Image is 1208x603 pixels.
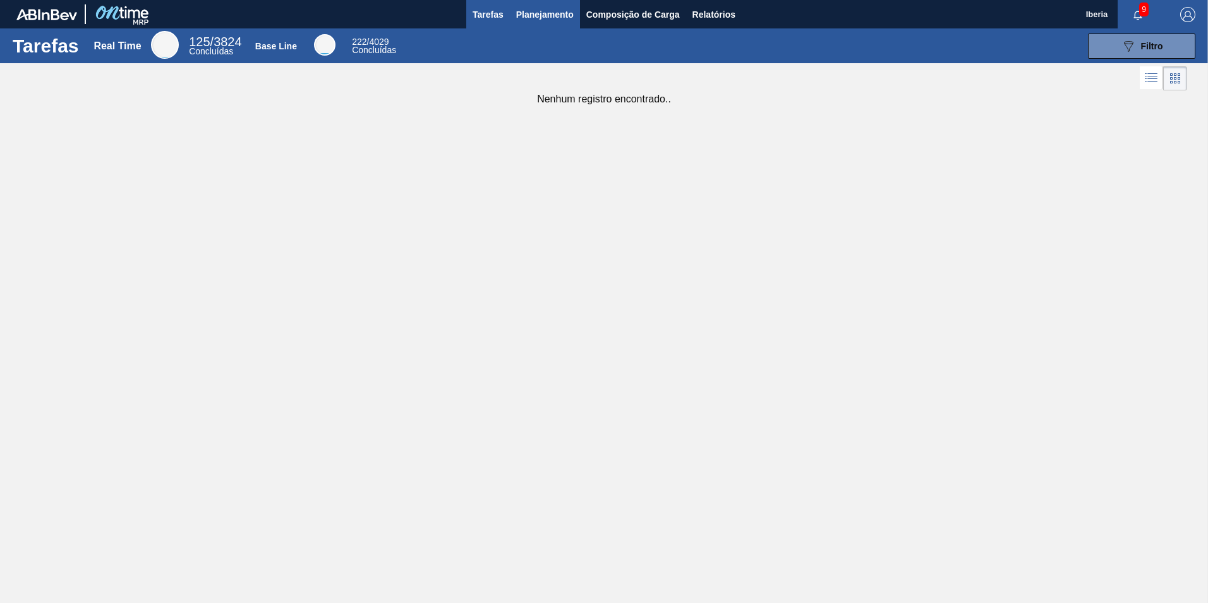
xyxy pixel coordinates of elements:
[189,37,241,56] div: Real Time
[13,39,79,53] h1: Tarefas
[692,7,735,22] span: Relatórios
[94,40,141,52] div: Real Time
[516,7,574,22] span: Planejamento
[352,45,396,55] span: Concluídas
[352,38,396,54] div: Base Line
[473,7,504,22] span: Tarefas
[189,35,210,49] span: 125
[314,34,335,56] div: Base Line
[1140,66,1163,90] div: Visão em Lista
[1139,3,1149,16] span: 9
[586,7,680,22] span: Composição de Carga
[1088,33,1195,59] button: Filtro
[1180,7,1195,22] img: Logout
[151,31,179,59] div: Real Time
[189,35,241,49] span: / 3824
[16,9,77,20] img: TNhmsLtSVTkK8tSr43FrP2fwEKptu5GPRR3wAAAABJRU5ErkJggg==
[1118,6,1158,23] button: Notificações
[352,37,389,47] span: / 4029
[352,37,366,47] span: 222
[1141,41,1163,51] span: Filtro
[255,41,297,51] div: Base Line
[189,46,233,56] span: Concluídas
[1163,66,1187,90] div: Visão em Cards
